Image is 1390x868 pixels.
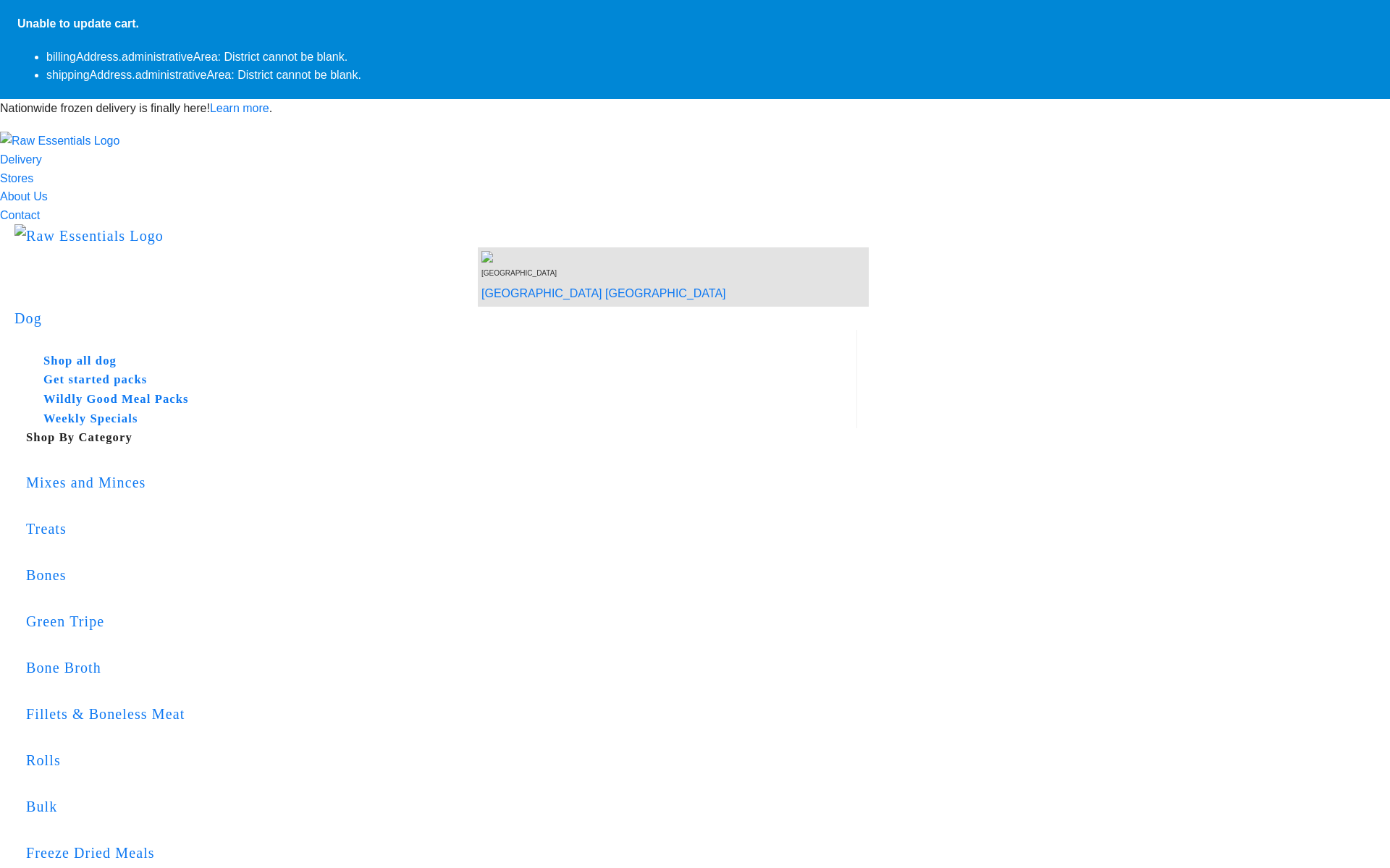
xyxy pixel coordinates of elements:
[46,66,1373,85] li: shippingAddress.administrativeArea: District cannot be blank.
[26,471,857,494] div: Mixes and Minces
[26,428,857,448] h5: Shop By Category
[43,390,833,409] h5: Wildly Good Meal Packs
[481,287,602,299] a: [GEOGRAPHIC_DATA]
[26,370,833,390] a: Get started packs
[26,590,857,652] a: Green Tripe
[26,544,857,606] a: Bones
[26,637,857,699] a: Bone Broth
[26,563,857,587] div: Bones
[26,498,857,560] a: Treats
[46,48,1373,67] li: billingAddress.administrativeArea: District cannot be blank.
[26,656,857,679] div: Bone Broth
[43,409,833,429] h5: Weekly Specials
[210,102,269,114] a: Learn more
[26,390,833,409] a: Wildly Good Meal Packs
[26,409,833,429] a: Weekly Specials
[26,702,857,726] div: Fillets & Boneless Meat
[26,683,857,745] a: Fillets & Boneless Meat
[26,517,857,540] div: Treats
[26,352,833,371] a: Shop all dog
[605,287,726,299] a: [GEOGRAPHIC_DATA]
[26,841,857,864] div: Freeze Dried Meals
[26,775,857,838] a: Bulk
[481,269,557,277] span: [GEOGRAPHIC_DATA]
[26,610,857,633] div: Green Tripe
[26,749,857,772] div: Rolls
[43,370,833,390] h5: Get started packs
[14,224,164,247] img: Raw Essentials Logo
[26,451,857,514] a: Mixes and Minces
[14,310,42,326] a: Dog
[26,795,857,818] div: Bulk
[43,352,833,371] h5: Shop all dog
[17,17,139,30] strong: Unable to update cart.
[26,729,857,791] a: Rolls
[481,251,496,263] img: van-moving.png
